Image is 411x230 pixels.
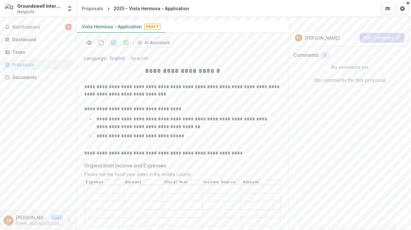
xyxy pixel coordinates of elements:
[360,33,405,43] button: Add Comment
[84,162,166,169] p: Organization Income and Expenses
[65,2,74,15] button: Open entity switcher
[6,218,11,222] div: Ethan Scully
[110,56,125,61] button: English
[12,74,69,80] div: Documents
[2,34,74,45] a: Dashboard
[84,38,94,48] button: Preview 4f636f6a-5dbe-4dba-b593-e79addf7e0c4-0.pdf
[79,4,106,13] a: Proposals
[121,38,131,48] button: download-proposal
[84,180,124,185] th: Expense
[133,38,174,48] button: AI Assistant
[305,35,340,41] p: [PERSON_NAME]
[163,180,202,185] th: Fiscal Year
[293,64,406,70] p: No comments yet
[144,24,160,30] span: Draft
[131,56,148,61] button: Spanish
[114,5,189,12] div: 2025 - Vista Hermosa - Application
[12,49,69,55] div: Tasks
[65,24,72,30] span: 6
[50,215,63,220] p: User
[297,36,300,39] div: Ethan Scully
[314,76,386,84] p: No comments for this proposal
[2,60,74,70] a: Proposals
[2,72,74,82] a: Documents
[123,180,163,185] th: Amount
[2,47,74,57] a: Tasks
[84,55,107,61] p: Language:
[5,4,15,14] img: Groundswell International, Inc.
[293,52,319,58] h2: Comments
[16,221,63,226] p: [EMAIL_ADDRESS][DOMAIN_NAME]
[79,4,192,13] nav: breadcrumb
[12,25,65,30] span: Notifications
[17,3,63,9] div: Groundswell International, Inc.
[12,61,69,68] div: Proposals
[324,53,327,58] span: 0
[382,2,394,15] button: Partners
[17,9,34,15] span: Nonprofit
[82,5,103,12] div: Proposals
[84,172,281,179] div: Please not the fiscal year dates in the middle column.
[12,36,69,43] div: Dashboard
[396,2,409,15] button: Get Help
[109,38,119,48] button: download-proposal
[202,180,241,185] th: Income Source
[241,180,281,185] th: Amount
[82,23,142,30] p: Vista Hermosa - Application
[65,217,73,224] button: More
[16,214,48,221] p: [PERSON_NAME]
[96,38,106,48] button: download-proposal
[2,22,74,32] button: Notifications6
